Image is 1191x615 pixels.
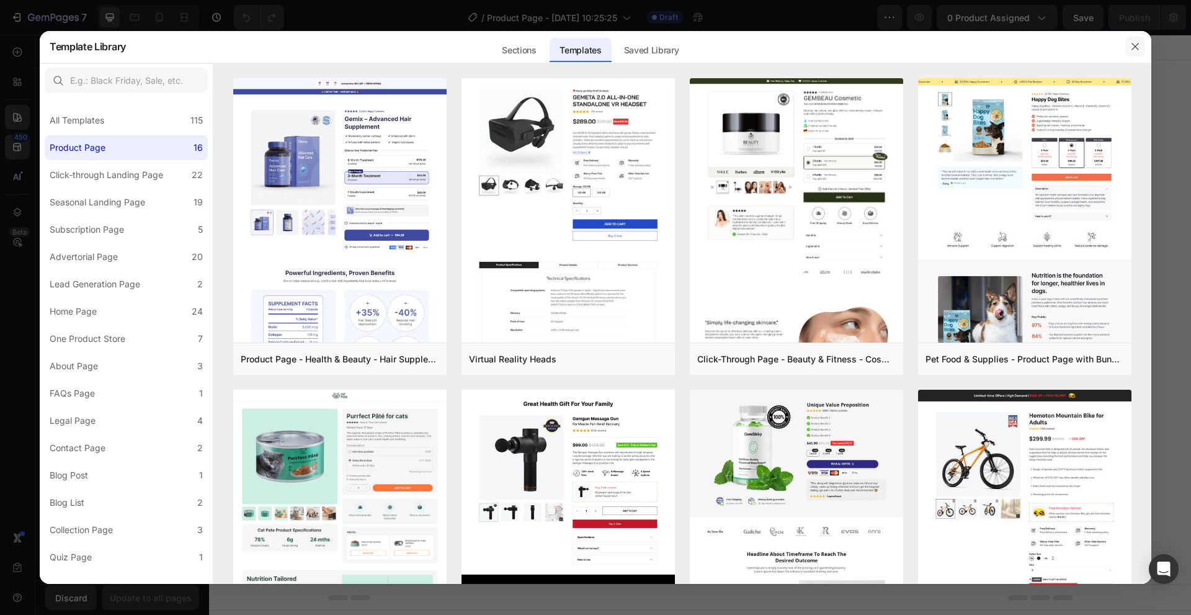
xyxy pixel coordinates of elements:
[50,277,140,292] div: Lead Generation Page
[50,304,97,319] div: Home Page
[192,249,203,264] div: 20
[469,352,556,367] div: Virtual Reality Heads
[697,352,896,367] div: Click-Through Page - Beauty & Fitness - Cosmetic
[197,523,203,537] div: 3
[494,318,581,343] button: Add elements
[199,550,203,565] div: 1
[198,222,203,237] div: 5
[241,352,439,367] div: Product Page - Health & Beauty - Hair Supplement
[50,386,95,401] div: FAQs Page
[614,38,689,63] div: Saved Library
[50,468,88,483] div: Blog Post
[50,30,126,63] h2: Template Library
[401,318,486,343] button: Add sections
[1149,554,1179,584] div: Open Intercom Messenger
[190,113,203,128] div: 115
[199,468,203,483] div: 1
[197,441,203,456] div: 2
[192,304,203,319] div: 24
[550,38,611,63] div: Templates
[50,550,92,565] div: Quiz Page
[50,441,105,456] div: Contact Page
[50,331,125,346] div: One Product Store
[198,331,203,346] div: 7
[194,140,203,155] div: 16
[50,168,163,182] div: Click-through Landing Page
[45,68,208,93] input: E.g.: Black Friday, Sale, etc.
[197,359,203,374] div: 3
[408,388,574,398] div: Start with Generating from URL or image
[416,294,566,308] div: Start with Sections from sidebar
[197,277,203,292] div: 2
[197,413,203,428] div: 4
[50,140,105,155] div: Product Page
[194,195,203,210] div: 19
[492,38,546,63] div: Sections
[50,359,98,374] div: About Page
[50,413,96,428] div: Legal Page
[50,222,124,237] div: Subscription Page
[50,113,104,128] div: All Templates
[926,352,1124,367] div: Pet Food & Supplies - Product Page with Bundle
[50,249,118,264] div: Advertorial Page
[192,168,203,182] div: 22
[50,523,113,537] div: Collection Page
[50,495,84,510] div: Blog List
[199,386,203,401] div: 1
[50,195,145,210] div: Seasonal Landing Page
[197,495,203,510] div: 2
